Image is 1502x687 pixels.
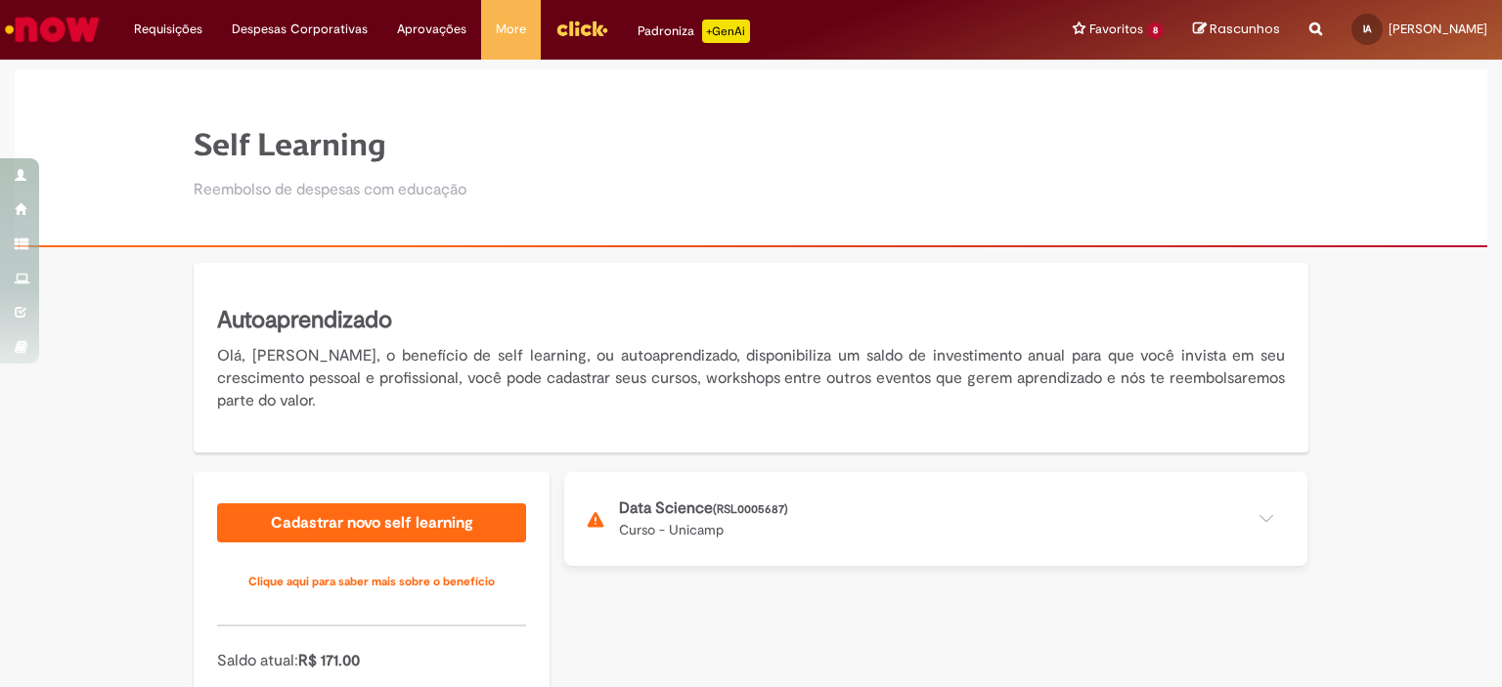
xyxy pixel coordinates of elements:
[496,20,526,39] span: More
[217,503,526,542] a: Cadastrar novo self learning
[1389,21,1487,37] span: [PERSON_NAME]
[134,20,202,39] span: Requisições
[638,20,750,43] div: Padroniza
[1210,20,1280,38] span: Rascunhos
[397,20,466,39] span: Aprovações
[194,182,466,199] h2: Reembolso de despesas com educação
[217,345,1285,412] p: Olá, [PERSON_NAME], o benefício de self learning, ou autoaprendizado, disponibiliza um saldo de i...
[702,20,750,43] p: +GenAi
[194,128,466,162] h1: Self Learning
[1363,22,1371,35] span: IA
[217,562,526,601] a: Clique aqui para saber mais sobre o benefício
[1147,22,1164,39] span: 8
[555,14,608,43] img: click_logo_yellow_360x200.png
[232,20,368,39] span: Despesas Corporativas
[1193,21,1280,39] a: Rascunhos
[2,10,103,49] img: ServiceNow
[217,650,526,672] p: Saldo atual:
[1089,20,1143,39] span: Favoritos
[298,651,360,670] span: R$ 171.00
[217,304,1285,337] h5: Autoaprendizado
